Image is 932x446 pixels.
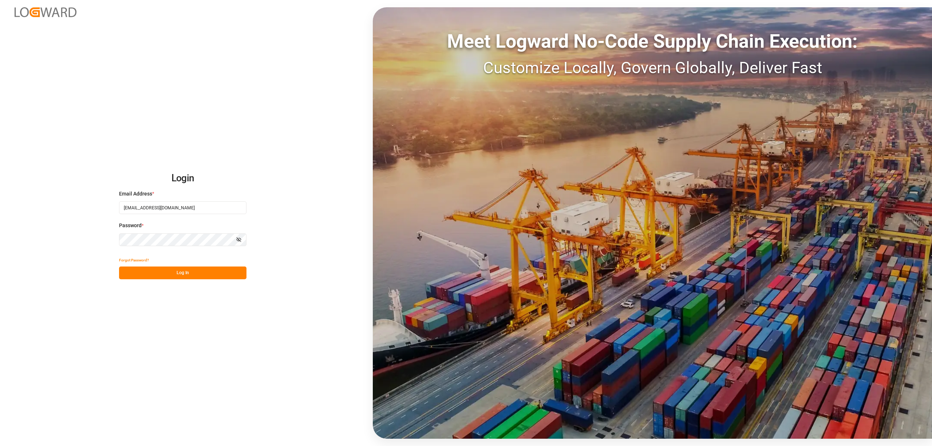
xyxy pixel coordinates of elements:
button: Log In [119,267,246,279]
img: Logward_new_orange.png [15,7,76,17]
input: Enter your email [119,201,246,214]
span: Password [119,222,142,229]
div: Meet Logward No-Code Supply Chain Execution: [373,27,932,56]
h2: Login [119,167,246,190]
button: Forgot Password? [119,254,149,267]
div: Customize Locally, Govern Globally, Deliver Fast [373,56,932,80]
span: Email Address [119,190,152,198]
